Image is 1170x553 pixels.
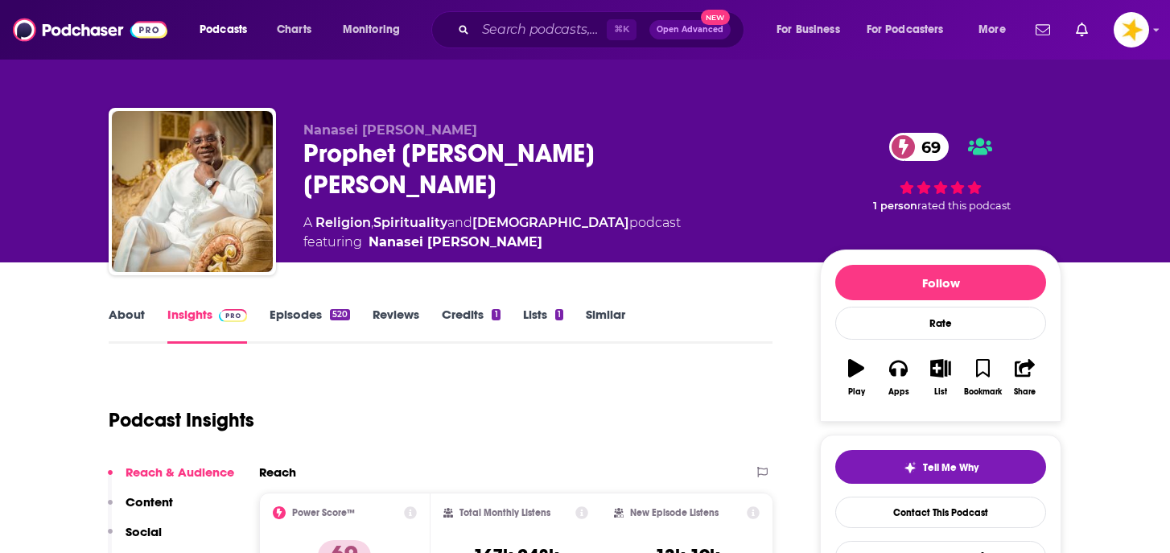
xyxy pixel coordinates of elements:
[371,215,373,230] span: ,
[835,349,877,406] button: Play
[476,17,607,43] input: Search podcasts, credits, & more...
[835,497,1046,528] a: Contact This Podcast
[1114,12,1149,47] button: Show profile menu
[888,387,909,397] div: Apps
[112,111,273,272] img: Prophet Nanasei Opoku-Sarkodie
[442,307,500,344] a: Credits1
[923,461,978,474] span: Tell Me Why
[777,19,840,41] span: For Business
[835,307,1046,340] div: Rate
[108,494,173,524] button: Content
[555,309,563,320] div: 1
[1069,16,1094,43] a: Show notifications dropdown
[920,349,962,406] button: List
[109,307,145,344] a: About
[1114,12,1149,47] span: Logged in as Spreaker_
[126,464,234,480] p: Reach & Audience
[856,17,967,43] button: open menu
[303,122,477,138] span: Nanasei [PERSON_NAME]
[1014,387,1036,397] div: Share
[835,450,1046,484] button: tell me why sparkleTell Me Why
[877,349,919,406] button: Apps
[270,307,350,344] a: Episodes520
[1004,349,1046,406] button: Share
[1029,16,1057,43] a: Show notifications dropdown
[330,309,350,320] div: 520
[472,215,629,230] a: [DEMOGRAPHIC_DATA]
[630,507,719,518] h2: New Episode Listens
[277,19,311,41] span: Charts
[200,19,247,41] span: Podcasts
[904,461,917,474] img: tell me why sparkle
[188,17,268,43] button: open menu
[649,20,731,39] button: Open AdvancedNew
[964,387,1002,397] div: Bookmark
[109,408,254,432] h1: Podcast Insights
[967,17,1026,43] button: open menu
[889,133,949,161] a: 69
[459,507,550,518] h2: Total Monthly Listens
[820,122,1061,223] div: 69 1 personrated this podcast
[905,133,949,161] span: 69
[373,215,447,230] a: Spirituality
[492,309,500,320] div: 1
[586,307,625,344] a: Similar
[292,507,355,518] h2: Power Score™
[657,26,723,34] span: Open Advanced
[219,309,247,322] img: Podchaser Pro
[607,19,636,40] span: ⌘ K
[523,307,563,344] a: Lists1
[962,349,1003,406] button: Bookmark
[373,307,419,344] a: Reviews
[332,17,421,43] button: open menu
[765,17,860,43] button: open menu
[303,213,681,252] div: A podcast
[934,387,947,397] div: List
[315,215,371,230] a: Religion
[447,11,760,48] div: Search podcasts, credits, & more...
[13,14,167,45] img: Podchaser - Follow, Share and Rate Podcasts
[108,464,234,494] button: Reach & Audience
[167,307,247,344] a: InsightsPodchaser Pro
[266,17,321,43] a: Charts
[259,464,296,480] h2: Reach
[1114,12,1149,47] img: User Profile
[126,494,173,510] p: Content
[978,19,1006,41] span: More
[917,200,1011,212] span: rated this podcast
[447,215,472,230] span: and
[369,233,542,252] a: Nanasei [PERSON_NAME]
[873,200,917,212] span: 1 person
[835,265,1046,300] button: Follow
[303,233,681,252] span: featuring
[701,10,730,25] span: New
[867,19,944,41] span: For Podcasters
[343,19,400,41] span: Monitoring
[848,387,865,397] div: Play
[126,524,162,539] p: Social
